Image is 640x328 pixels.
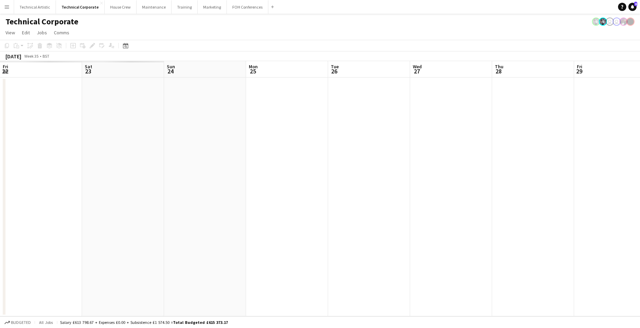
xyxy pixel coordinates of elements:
span: Jobs [37,30,47,36]
button: Training [172,0,198,14]
span: 4 [634,2,637,6]
app-user-avatar: Krisztian PERM Vass [599,17,607,26]
app-user-avatar: Zubair PERM Dhalla [619,17,628,26]
button: FOH Conferences [227,0,268,14]
div: BST [43,54,49,59]
span: View [5,30,15,36]
app-user-avatar: Abby Hubbard [606,17,614,26]
span: All jobs [38,320,54,325]
button: House Crew [105,0,137,14]
a: Comms [51,28,72,37]
button: Budgeted [3,319,32,326]
a: View [3,28,18,37]
app-user-avatar: Gabrielle Barr [626,17,635,26]
a: 4 [628,3,637,11]
div: [DATE] [5,53,21,60]
span: Comms [54,30,69,36]
app-user-avatar: Liveforce Admin [613,17,621,26]
button: Technical Corporate [56,0,105,14]
h1: Technical Corporate [5,16,78,27]
span: Budgeted [11,320,31,325]
app-user-avatar: Krisztian PERM Vass [592,17,600,26]
button: Maintenance [137,0,172,14]
span: Total Budgeted £615 373.17 [173,320,228,325]
span: Edit [22,30,30,36]
a: Jobs [34,28,50,37]
div: Salary £613 798.67 + Expenses £0.00 + Subsistence £1 574.50 = [60,320,228,325]
button: Technical Artistic [14,0,56,14]
button: Marketing [198,0,227,14]
a: Edit [19,28,33,37]
span: Week 35 [23,54,40,59]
